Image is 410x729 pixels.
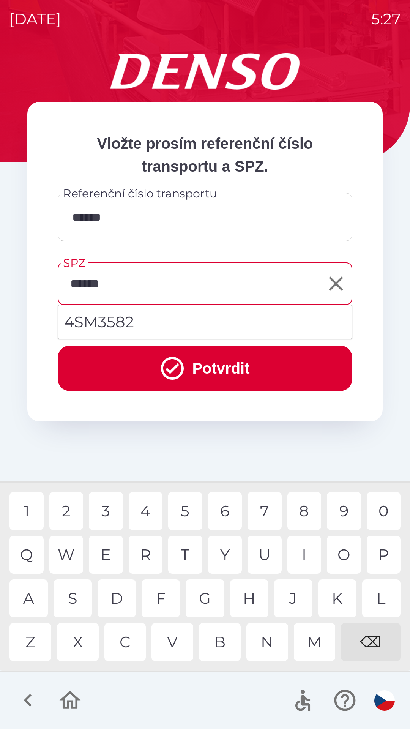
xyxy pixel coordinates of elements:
button: Clear [322,270,350,297]
img: Logo [27,53,383,90]
label: SPZ [63,255,85,271]
button: Potvrdit [58,346,352,391]
li: 4SM3582 [58,308,352,336]
p: [DATE] [9,8,61,30]
p: 5:27 [371,8,401,30]
p: Vložte prosím referenční číslo transportu a SPZ. [58,132,352,178]
img: cs flag [374,690,395,711]
label: Referenční číslo transportu [63,185,217,202]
